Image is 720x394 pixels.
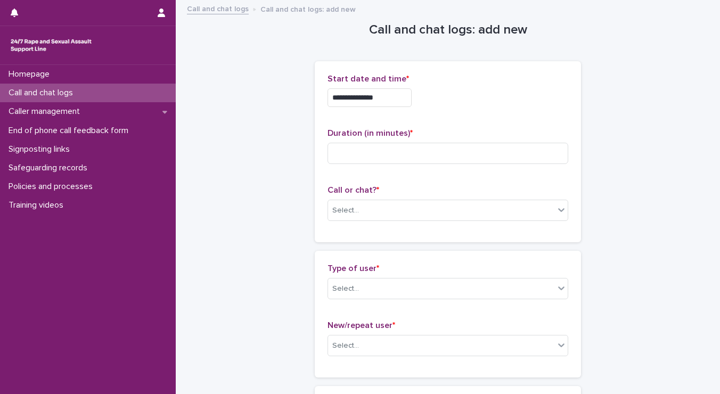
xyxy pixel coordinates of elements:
p: Call and chat logs: add new [260,3,356,14]
p: Safeguarding records [4,163,96,173]
p: Caller management [4,106,88,117]
span: Call or chat? [328,186,379,194]
h1: Call and chat logs: add new [315,22,581,38]
div: Select... [332,205,359,216]
div: Select... [332,283,359,294]
p: Homepage [4,69,58,79]
span: Type of user [328,264,379,273]
img: rhQMoQhaT3yELyF149Cw [9,35,94,56]
p: Call and chat logs [4,88,81,98]
p: End of phone call feedback form [4,126,137,136]
div: Select... [332,340,359,351]
p: Signposting links [4,144,78,154]
span: New/repeat user [328,321,395,330]
span: Duration (in minutes) [328,129,413,137]
span: Start date and time [328,75,409,83]
p: Training videos [4,200,72,210]
p: Policies and processes [4,182,101,192]
a: Call and chat logs [187,2,249,14]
